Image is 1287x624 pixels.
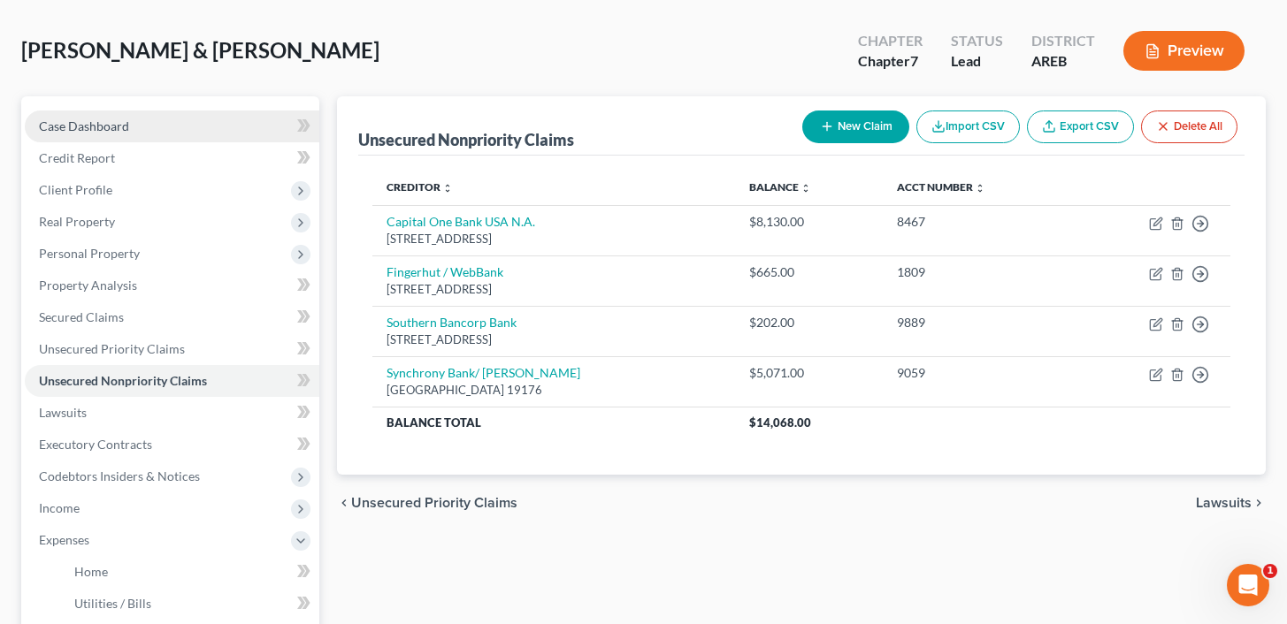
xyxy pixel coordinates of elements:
span: Income [39,500,80,515]
a: Southern Bancorp Bank [387,315,517,330]
span: 7 [910,52,918,69]
span: Personal Property [39,246,140,261]
span: Property Analysis [39,278,137,293]
a: Synchrony Bank/ [PERSON_NAME] [387,365,580,380]
span: Unsecured Nonpriority Claims [39,373,207,388]
span: Secured Claims [39,309,124,324]
a: Utilities / Bills [60,588,319,620]
a: Creditor unfold_more [387,180,453,194]
i: chevron_right [1252,496,1266,510]
span: Lawsuits [1196,496,1252,510]
i: unfold_more [801,183,811,194]
button: Delete All [1141,110,1237,143]
a: Unsecured Nonpriority Claims [25,365,319,397]
button: Lawsuits chevron_right [1196,496,1266,510]
a: Property Analysis [25,270,319,301]
a: Case Dashboard [25,110,319,142]
a: Secured Claims [25,301,319,333]
div: 1809 [897,263,1060,281]
div: [STREET_ADDRESS] [387,281,722,298]
span: Codebtors Insiders & Notices [39,468,200,483]
span: Executory Contracts [39,437,152,452]
a: Balance unfold_more [749,180,811,194]
div: $5,071.00 [749,364,869,382]
a: Capital One Bank USA N.A. [387,214,535,229]
a: Fingerhut / WebBank [387,264,503,279]
span: Real Property [39,214,115,229]
a: Lawsuits [25,397,319,429]
span: Lawsuits [39,405,87,420]
i: unfold_more [442,183,453,194]
i: unfold_more [975,183,985,194]
button: New Claim [802,110,909,143]
a: Acct Number unfold_more [897,180,985,194]
div: 9889 [897,314,1060,331]
div: AREB [1031,51,1095,72]
button: chevron_left Unsecured Priority Claims [337,496,517,510]
div: Chapter [858,51,923,72]
span: Client Profile [39,182,112,197]
a: Home [60,556,319,588]
span: 1 [1263,564,1277,578]
div: [GEOGRAPHIC_DATA] 19176 [387,382,722,399]
div: 9059 [897,364,1060,382]
div: Unsecured Nonpriority Claims [358,129,574,150]
span: Home [74,564,108,579]
div: $202.00 [749,314,869,331]
span: Utilities / Bills [74,596,151,611]
iframe: Intercom live chat [1227,564,1269,606]
div: Status [951,31,1003,51]
span: Expenses [39,532,89,547]
th: Balance Total [372,407,736,438]
i: chevron_left [337,496,351,510]
div: Lead [951,51,1003,72]
div: Chapter [858,31,923,51]
button: Import CSV [916,110,1020,143]
span: $14,068.00 [749,415,811,430]
div: [STREET_ADDRESS] [387,331,722,348]
div: District [1031,31,1095,51]
a: Executory Contracts [25,429,319,460]
span: Credit Report [39,150,115,165]
button: Preview [1123,31,1245,71]
div: $8,130.00 [749,213,869,231]
a: Export CSV [1027,110,1134,143]
span: [PERSON_NAME] & [PERSON_NAME] [21,37,379,63]
span: Unsecured Priority Claims [351,496,517,510]
div: $665.00 [749,263,869,281]
div: [STREET_ADDRESS] [387,231,722,247]
span: Unsecured Priority Claims [39,341,185,356]
a: Unsecured Priority Claims [25,333,319,365]
span: Case Dashboard [39,118,129,133]
div: 8467 [897,213,1060,231]
a: Credit Report [25,142,319,174]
